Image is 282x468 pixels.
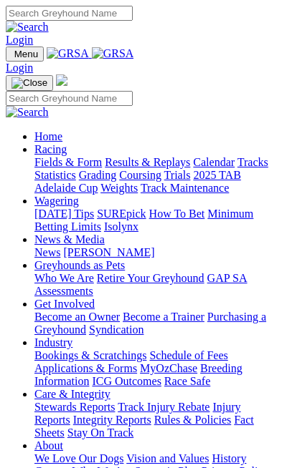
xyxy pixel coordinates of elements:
a: Coursing [119,169,161,181]
img: Search [6,21,49,34]
a: Track Injury Rebate [118,401,210,413]
a: Become an Owner [34,311,120,323]
a: [PERSON_NAME] [63,246,154,258]
a: [DATE] Tips [34,208,94,220]
span: Menu [14,49,38,59]
a: MyOzChase [140,362,197,374]
a: Integrity Reports [73,414,151,426]
a: Purchasing a Greyhound [34,311,266,336]
a: Fact Sheets [34,414,254,439]
div: Racing [34,156,276,195]
a: Bookings & Scratchings [34,349,146,361]
div: Get Involved [34,311,276,336]
a: Stewards Reports [34,401,115,413]
a: Track Maintenance [141,182,229,194]
a: GAP SA Assessments [34,272,247,297]
a: Injury Reports [34,401,241,426]
a: Applications & Forms [34,362,137,374]
div: Care & Integrity [34,401,276,439]
div: Wagering [34,208,276,233]
input: Search [6,6,133,21]
a: Care & Integrity [34,388,111,400]
a: Login [6,34,33,46]
a: Schedule of Fees [149,349,227,361]
img: Search [6,106,49,119]
button: Toggle navigation [6,47,44,62]
a: Who We Are [34,272,94,284]
div: Greyhounds as Pets [34,272,276,298]
img: GRSA [92,47,134,60]
a: Stay On Track [67,426,133,439]
a: Rules & Policies [154,414,232,426]
a: Grading [79,169,116,181]
a: Become a Trainer [123,311,205,323]
a: Retire Your Greyhound [97,272,205,284]
a: How To Bet [149,208,205,220]
input: Search [6,91,133,106]
a: Trials [164,169,191,181]
a: Weights [100,182,138,194]
a: Calendar [193,156,235,168]
a: Get Involved [34,298,95,310]
img: Close [11,77,47,89]
a: Race Safe [164,375,210,387]
a: Wagering [34,195,79,207]
img: GRSA [47,47,89,60]
a: Tracks [238,156,268,168]
a: Racing [34,143,67,155]
a: SUREpick [97,208,146,220]
a: About [34,439,63,452]
a: History [212,452,246,464]
a: News [34,246,60,258]
a: Industry [34,336,72,348]
a: Home [34,130,62,142]
a: Breeding Information [34,362,243,387]
a: Isolynx [104,220,138,233]
a: Statistics [34,169,76,181]
a: Minimum Betting Limits [34,208,253,233]
a: Results & Replays [105,156,190,168]
a: ICG Outcomes [92,375,161,387]
img: logo-grsa-white.png [56,74,67,86]
div: Industry [34,349,276,388]
a: Greyhounds as Pets [34,259,125,271]
a: News & Media [34,233,105,245]
a: 2025 TAB Adelaide Cup [34,169,241,194]
a: Syndication [89,323,144,336]
a: Login [6,62,33,74]
a: Fields & Form [34,156,102,168]
a: We Love Our Dogs [34,452,123,464]
div: News & Media [34,246,276,259]
button: Toggle navigation [6,75,53,91]
a: Vision and Values [126,452,209,464]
